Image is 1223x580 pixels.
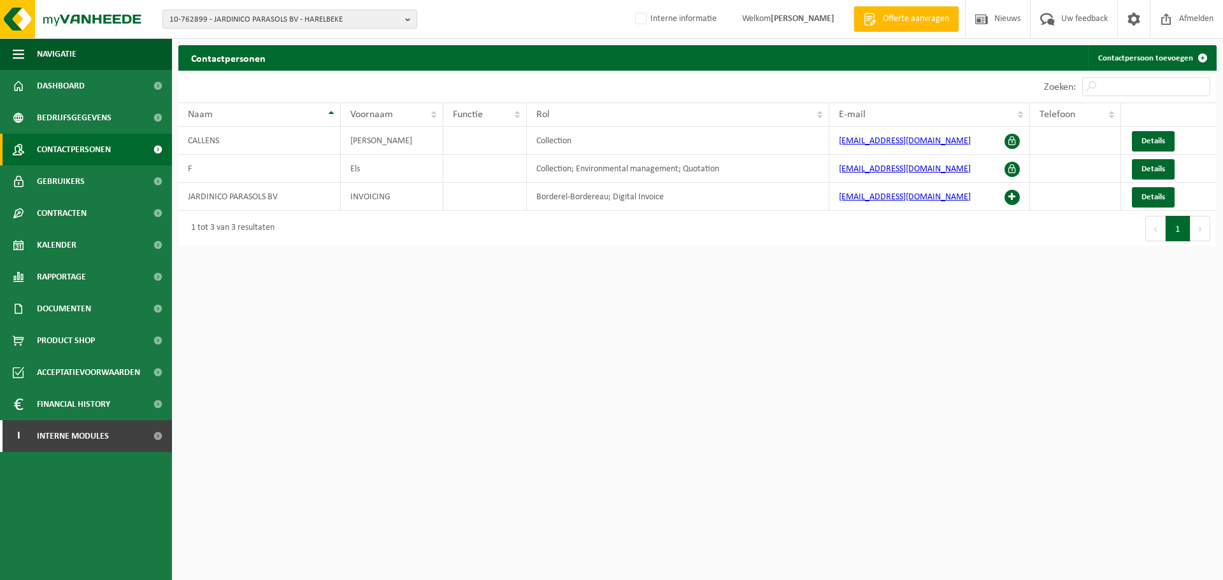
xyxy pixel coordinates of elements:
[188,110,213,120] span: Naam
[350,110,393,120] span: Voornaam
[1166,216,1191,241] button: 1
[37,166,85,197] span: Gebruikers
[1040,110,1075,120] span: Telefoon
[1141,193,1165,201] span: Details
[527,127,829,155] td: Collection
[185,217,275,240] div: 1 tot 3 van 3 resultaten
[13,420,24,452] span: I
[839,192,971,202] a: [EMAIL_ADDRESS][DOMAIN_NAME]
[37,388,110,420] span: Financial History
[37,261,86,293] span: Rapportage
[37,420,109,452] span: Interne modules
[162,10,417,29] button: 10-762899 - JARDINICO PARASOLS BV - HARELBEKE
[527,183,829,211] td: Borderel-Bordereau; Digital Invoice
[771,14,834,24] strong: [PERSON_NAME]
[1141,137,1165,145] span: Details
[1132,131,1175,152] a: Details
[37,197,87,229] span: Contracten
[1191,216,1210,241] button: Next
[178,45,278,70] h2: Contactpersonen
[633,10,717,29] label: Interne informatie
[536,110,550,120] span: Rol
[37,325,95,357] span: Product Shop
[1141,165,1165,173] span: Details
[1044,82,1076,92] label: Zoeken:
[880,13,952,25] span: Offerte aanvragen
[839,164,971,174] a: [EMAIL_ADDRESS][DOMAIN_NAME]
[37,134,111,166] span: Contactpersonen
[1132,159,1175,180] a: Details
[839,110,866,120] span: E-mail
[169,10,400,29] span: 10-762899 - JARDINICO PARASOLS BV - HARELBEKE
[341,183,443,211] td: INVOICING
[37,38,76,70] span: Navigatie
[1132,187,1175,208] a: Details
[839,136,971,146] a: [EMAIL_ADDRESS][DOMAIN_NAME]
[37,357,140,388] span: Acceptatievoorwaarden
[178,155,341,183] td: F
[527,155,829,183] td: Collection; Environmental management; Quotation
[1088,45,1215,71] a: Contactpersoon toevoegen
[341,127,443,155] td: [PERSON_NAME]
[854,6,959,32] a: Offerte aanvragen
[1145,216,1166,241] button: Previous
[178,183,341,211] td: JARDINICO PARASOLS BV
[453,110,483,120] span: Functie
[37,102,111,134] span: Bedrijfsgegevens
[341,155,443,183] td: Els
[37,229,76,261] span: Kalender
[178,127,341,155] td: CALLENS
[37,293,91,325] span: Documenten
[37,70,85,102] span: Dashboard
